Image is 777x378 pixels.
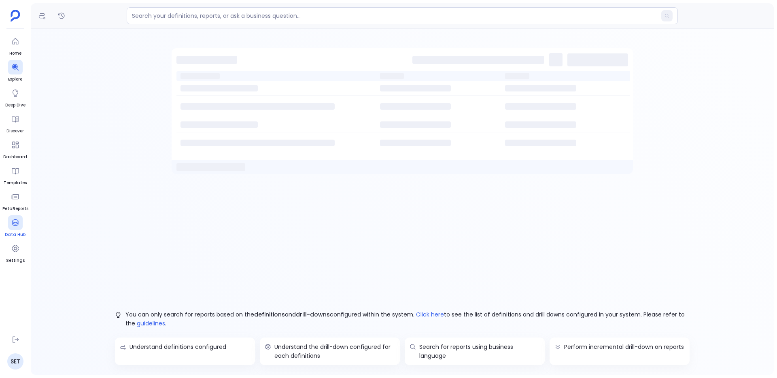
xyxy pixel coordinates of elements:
[564,342,685,351] p: Perform incremental drill-down on reports
[419,342,540,360] p: Search for reports using business language
[254,310,285,319] span: definitions
[55,9,68,22] button: Reports History
[129,342,250,351] p: Understand definitions configured
[6,112,24,134] a: Discover
[8,76,23,83] span: Explore
[5,86,25,108] a: Deep Dive
[4,164,27,186] a: Templates
[6,241,25,264] a: Settings
[416,310,444,319] span: Click here
[8,50,23,57] span: Home
[8,34,23,57] a: Home
[3,154,27,160] span: Dashboard
[5,215,25,238] a: Data Hub
[6,257,25,264] span: Settings
[6,128,24,134] span: Discover
[11,10,20,22] img: petavue logo
[36,9,49,22] button: Definitions
[7,353,23,370] a: SET
[8,60,23,83] a: Explore
[132,12,656,20] input: Search your definitions, reports, or ask a business question...
[3,138,27,160] a: Dashboard
[137,319,165,327] a: guidelines
[5,102,25,108] span: Deep Dive
[125,310,690,328] p: You can only search for reports based on the and configured within the system. to see the list of...
[274,342,395,360] p: Understand the drill-down configured for each definitions
[4,180,27,186] span: Templates
[296,310,330,319] span: drill-downs
[2,206,28,212] span: PetaReports
[2,189,28,212] a: PetaReports
[5,231,25,238] span: Data Hub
